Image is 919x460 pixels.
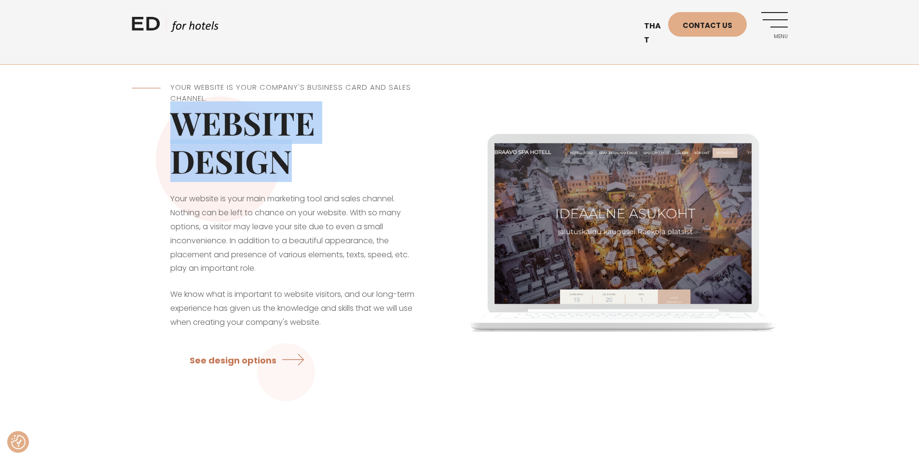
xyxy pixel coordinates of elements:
a: Menu [761,12,788,39]
font: that [644,20,661,45]
img: Website design I ED for hotels I we like to create beautiful websites [460,98,788,361]
font: Your website is your company's business card and sales channel. [170,82,411,103]
a: Contact us [668,12,747,37]
font: Your website is your main marketing tool and sales channel. Nothing can be left to chance on your... [170,193,409,274]
a: ED HOTELS [132,14,219,39]
font: Menu [774,33,788,40]
button: Consent Preferences [11,435,26,449]
img: Revisit consent button [11,435,26,449]
font: Contact us [683,20,732,30]
a: See design options [190,347,310,373]
font: We know what is important to website visitors, and our long-term experience has given us the know... [170,289,414,328]
font: See design options [190,355,276,367]
font: Website design [170,101,315,182]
